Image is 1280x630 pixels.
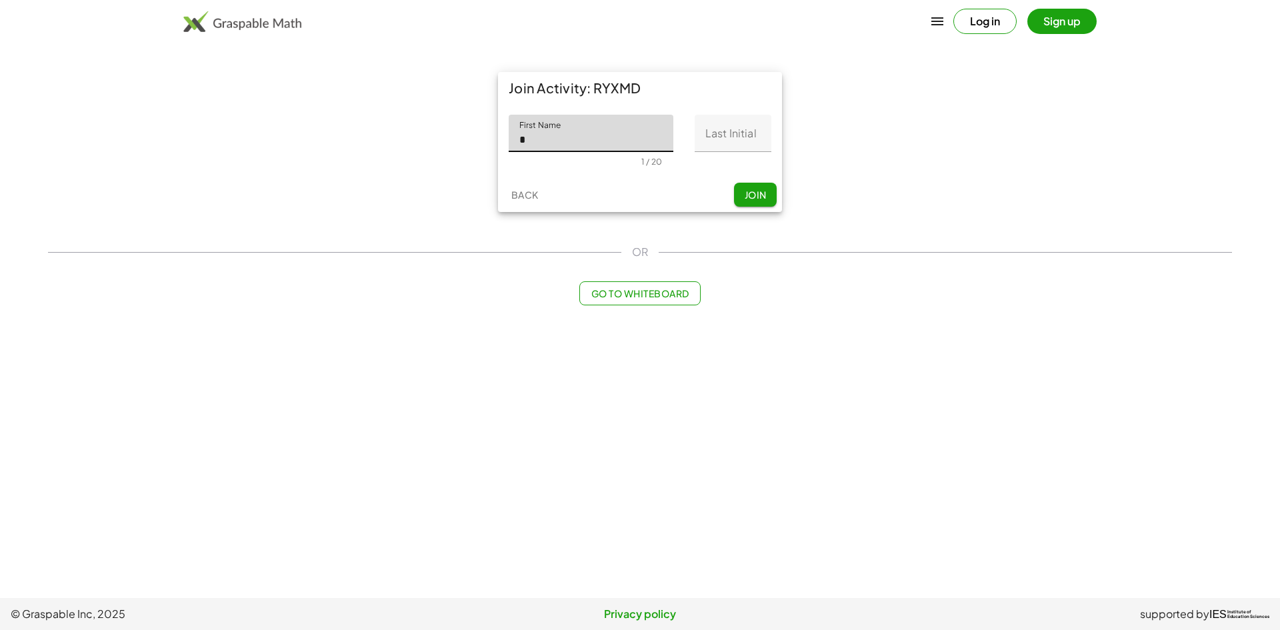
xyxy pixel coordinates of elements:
button: Join [734,183,777,207]
span: Go to Whiteboard [591,287,689,299]
span: © Graspable Inc, 2025 [11,606,430,622]
a: Privacy policy [430,606,849,622]
button: Log in [953,9,1017,34]
button: Sign up [1027,9,1097,34]
span: supported by [1140,606,1209,622]
a: IESInstitute ofEducation Sciences [1209,606,1269,622]
button: Go to Whiteboard [579,281,700,305]
span: OR [632,244,648,260]
div: 1 / 20 [641,157,662,167]
button: Back [503,183,546,207]
span: Join [744,189,766,201]
span: Institute of Education Sciences [1227,610,1269,619]
div: Join Activity: RYXMD [498,72,782,104]
span: IES [1209,608,1227,621]
span: Back [511,189,538,201]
